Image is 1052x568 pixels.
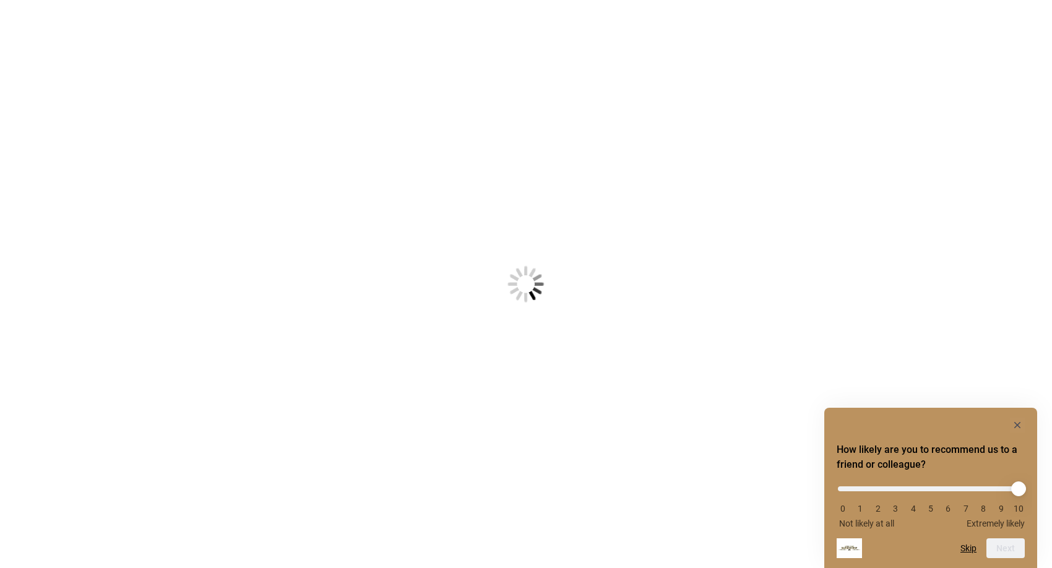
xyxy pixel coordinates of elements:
li: 3 [889,504,902,514]
li: 1 [854,504,866,514]
li: 4 [907,504,920,514]
li: 2 [872,504,884,514]
button: Next question [986,538,1025,558]
button: Skip [960,543,977,553]
span: Extremely likely [967,519,1025,528]
li: 8 [977,504,989,514]
li: 9 [995,504,1007,514]
button: Hide survey [1010,418,1025,432]
img: Loading [447,205,605,363]
h2: How likely are you to recommend us to a friend or colleague? Select an option from 0 to 10, with ... [837,442,1025,472]
li: 10 [1012,504,1025,514]
div: How likely are you to recommend us to a friend or colleague? Select an option from 0 to 10, with ... [837,477,1025,528]
li: 6 [942,504,954,514]
li: 0 [837,504,849,514]
div: How likely are you to recommend us to a friend or colleague? Select an option from 0 to 10, with ... [837,418,1025,558]
span: Not likely at all [839,519,894,528]
li: 7 [960,504,972,514]
li: 5 [925,504,937,514]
